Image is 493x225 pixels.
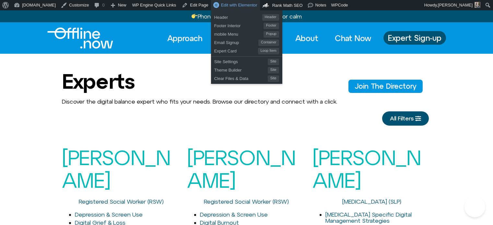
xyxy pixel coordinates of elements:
[268,67,279,73] span: Site
[187,146,296,192] a: [PERSON_NAME]
[62,70,135,93] h1: Experts
[388,34,441,42] span: Expert Sign-up
[214,21,264,29] span: Footer Interior
[211,29,282,38] a: mobile MenuPopup
[204,198,289,205] a: Registered Social Worker (RSW)
[62,98,337,105] span: Discover the digital balance expert who fits your needs. Browse our directory and connect with a ...
[214,12,262,21] span: Header
[47,28,113,49] img: offline.now
[262,14,279,21] span: Header
[264,23,279,29] span: Footer
[192,13,197,19] img: 👉
[200,211,268,218] a: Depression & Screen Use
[390,115,414,122] span: All Filters
[211,65,282,73] a: Theme BuilderSite
[214,57,268,65] span: Site Settings
[211,21,282,29] a: Footer InteriorFooter
[191,13,302,20] a: Phone stress? Try a2-step quizfor calm
[312,146,421,192] a: [PERSON_NAME]
[214,29,264,38] span: mobile Menu
[211,38,282,46] a: Email SignupContainer
[214,73,268,82] span: Clear Files & Data
[272,3,303,8] span: Rank Math SEO
[211,46,282,54] a: Expert CardLoop Item
[221,3,257,7] span: Edit with Elementor
[289,31,324,45] a: About
[75,211,143,218] a: Depression & Screen Use
[47,28,102,49] div: Logo
[382,111,429,126] a: All Filters
[79,198,164,205] a: Registered Social Worker (RSW)
[342,198,401,205] a: [MEDICAL_DATA] (SLP)
[268,59,279,65] span: Site
[161,31,377,45] nav: Menu
[329,31,377,45] a: Chat Now
[438,3,473,7] span: [PERSON_NAME]
[264,31,279,38] span: Popup
[161,31,208,45] a: Approach
[211,57,282,65] a: Site SettingsSite
[258,39,279,46] span: Container
[464,197,485,217] iframe: Botpress
[214,65,268,73] span: Theme Builder
[325,211,412,224] a: [MEDICAL_DATA] Specific Digital Management Strategies
[348,80,423,93] a: Join The Director
[211,12,282,21] a: HeaderHeader
[214,38,258,46] span: Email Signup
[214,46,258,54] span: Expert Card
[258,48,279,54] span: Loop Item
[383,31,446,45] a: Expert Sign-up
[62,146,170,192] a: [PERSON_NAME]
[355,82,416,90] span: Join The Directory
[211,73,282,82] a: Clear Files & DataSite
[268,75,279,82] span: Site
